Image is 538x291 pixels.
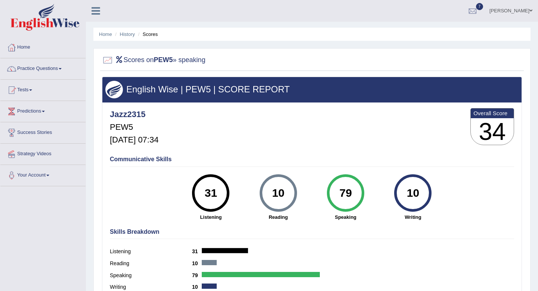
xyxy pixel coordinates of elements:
a: Success Stories [0,122,86,141]
h3: English Wise | PEW5 | SCORE REPORT [105,85,519,94]
span: 7 [476,3,483,10]
b: 10 [192,284,202,290]
div: 10 [399,177,427,209]
div: 10 [265,177,292,209]
b: 31 [192,248,202,254]
a: Home [0,37,86,56]
h2: Scores on » speaking [102,55,205,66]
label: Listening [110,248,192,255]
a: Strategy Videos [0,144,86,162]
a: Your Account [0,165,86,184]
label: Reading [110,260,192,267]
b: 10 [192,260,202,266]
h3: 34 [471,118,514,145]
strong: Reading [248,214,308,221]
a: History [120,31,135,37]
a: Practice Questions [0,58,86,77]
a: Home [99,31,112,37]
h5: [DATE] 07:34 [110,135,158,144]
a: Tests [0,80,86,98]
b: 79 [192,272,202,278]
strong: Speaking [316,214,375,221]
div: 79 [332,177,359,209]
strong: Writing [383,214,443,221]
h4: Skills Breakdown [110,229,514,235]
h5: PEW5 [110,123,158,132]
b: PEW5 [154,56,173,64]
div: 31 [197,177,225,209]
label: Writing [110,283,192,291]
img: wings.png [105,81,123,98]
label: Speaking [110,272,192,279]
strong: Listening [181,214,241,221]
h4: Communicative Skills [110,156,514,163]
b: Overall Score [473,110,511,116]
a: Predictions [0,101,86,120]
li: Scores [136,31,158,38]
h4: Jazz2315 [110,110,158,119]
